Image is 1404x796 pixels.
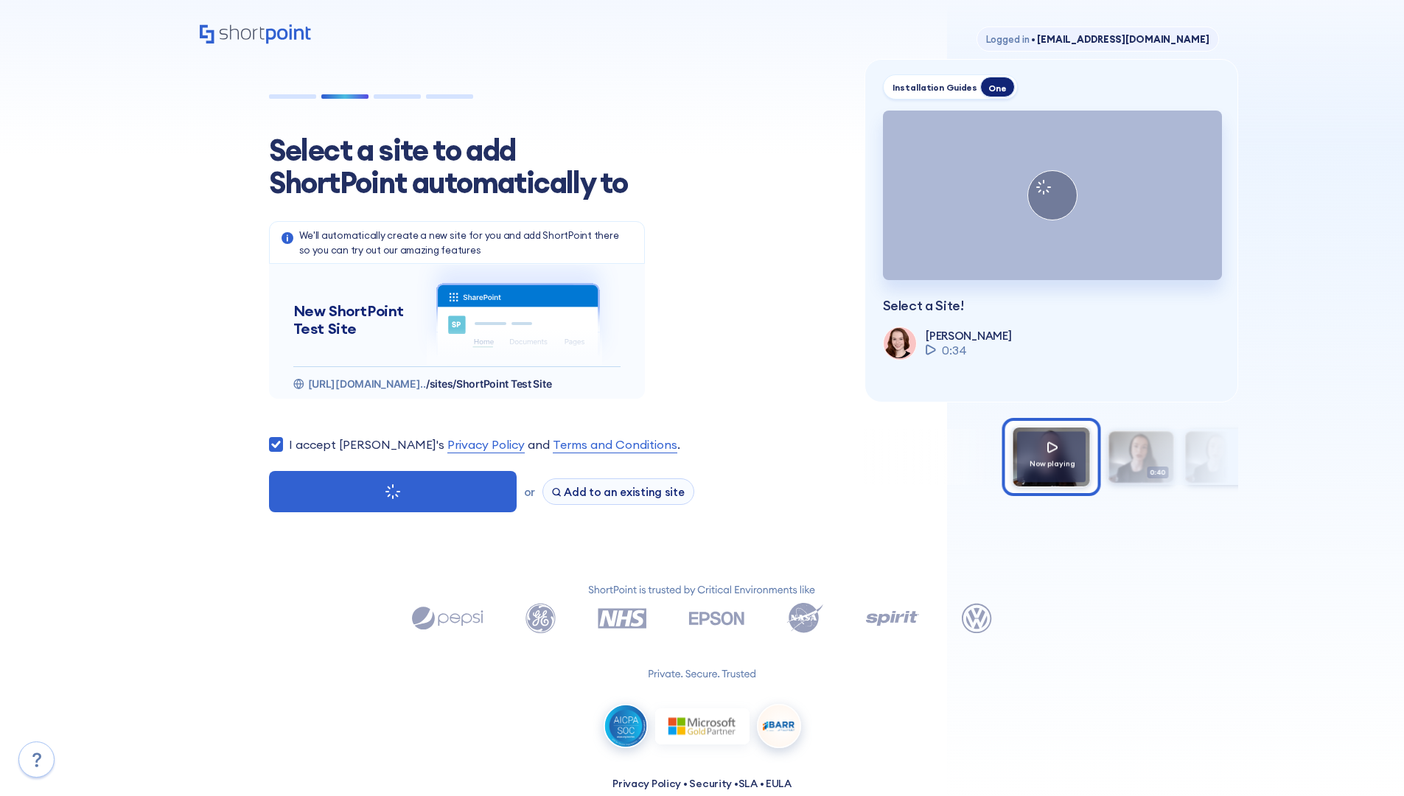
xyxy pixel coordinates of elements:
a: SLA [738,777,758,790]
span: • [1031,33,1035,45]
div: One [980,77,1014,97]
a: Privacy Policy [447,436,525,453]
div: Installation Guides [893,82,978,93]
span: [EMAIL_ADDRESS][DOMAIN_NAME] [1029,33,1209,45]
span: /sites/ShortPoint Test Site [426,377,551,390]
button: Add to an existing site [542,478,694,505]
span: or [524,485,535,499]
div: https://gridmode9shortpoint.sharepoint.com [293,377,621,391]
p: We'll automatically create a new site for you and add ShortPoint there so you can try out our ama... [299,228,632,257]
h1: Select a site to add ShortPoint automatically to [269,134,652,199]
h5: New ShortPoint Test Site [293,302,416,338]
span: Logged in [986,33,1030,45]
a: Privacy Policy [612,777,681,790]
span: 0:34 [942,341,967,359]
iframe: Chat Widget [1330,725,1404,796]
span: Now playing [1030,458,1075,468]
a: Security [689,777,732,790]
p: Select a Site! [883,298,1220,314]
label: I accept [PERSON_NAME]'s and . [289,436,680,453]
a: EULA [766,777,792,790]
span: Add to an existing site [564,485,685,499]
p: • • • [612,776,792,792]
span: [URL][DOMAIN_NAME].. [308,377,426,390]
span: 0:40 [1147,467,1169,479]
img: shortpoint-support-team [884,327,915,358]
span: 0:07 [1223,467,1246,479]
a: Terms and Conditions [553,436,677,453]
p: [PERSON_NAME] [926,329,1011,343]
p: https://gridmode9shortpoint.sharepoint.com/sites/ShortPoint_Playground [308,377,552,391]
